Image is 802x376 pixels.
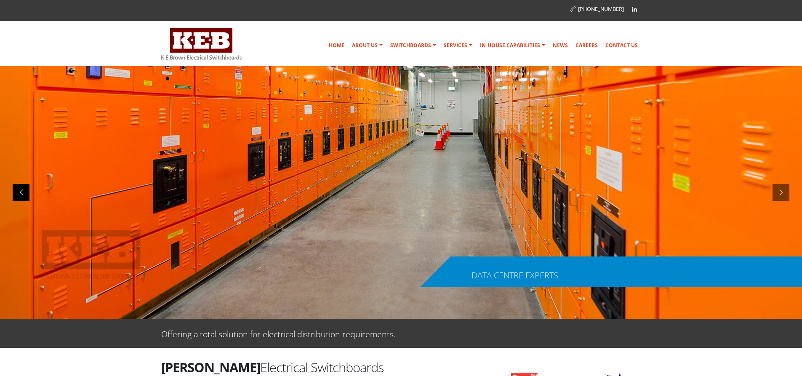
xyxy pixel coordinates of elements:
[325,37,348,54] a: Home
[570,5,624,13] a: [PHONE_NUMBER]
[628,3,641,16] a: Linkedin
[472,271,558,280] div: DATA CENTRE EXPERTS
[349,37,386,54] a: About Us
[477,37,549,54] a: In-house Capabilities
[602,37,641,54] a: Contact Us
[161,327,396,339] p: Offering a total solution for electrical distribution requirements.
[161,358,260,376] strong: [PERSON_NAME]
[549,37,571,54] a: News
[161,28,242,60] img: K E Brown Electrical Switchboards
[440,37,476,54] a: Services
[387,37,440,54] a: Switchboards
[161,358,477,376] h2: Electrical Switchboards
[572,37,601,54] a: Careers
